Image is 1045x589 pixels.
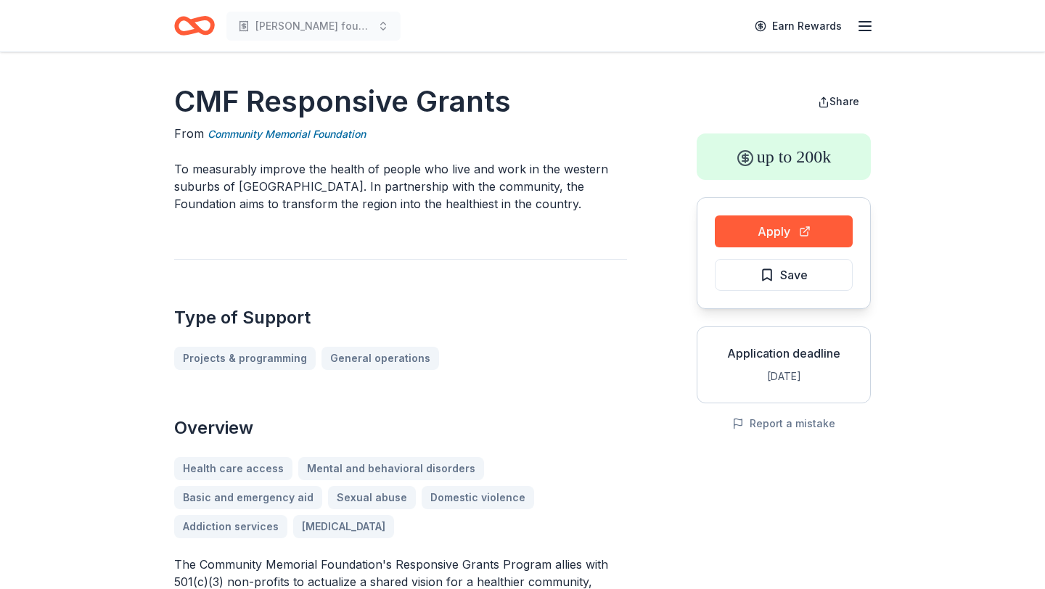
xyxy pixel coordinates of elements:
[715,215,853,247] button: Apply
[780,265,808,284] span: Save
[255,17,372,35] span: [PERSON_NAME] foundation Grant
[732,415,835,432] button: Report a mistake
[806,87,871,116] button: Share
[174,81,627,122] h1: CMF Responsive Grants
[174,160,627,213] p: To measurably improve the health of people who live and work in the western suburbs of [GEOGRAPHI...
[174,416,627,440] h2: Overview
[709,345,858,362] div: Application deadline
[715,259,853,291] button: Save
[829,95,859,107] span: Share
[208,125,366,143] a: Community Memorial Foundation
[709,368,858,385] div: [DATE]
[174,347,316,370] a: Projects & programming
[174,306,627,329] h2: Type of Support
[174,9,215,43] a: Home
[174,125,627,143] div: From
[226,12,401,41] button: [PERSON_NAME] foundation Grant
[746,13,851,39] a: Earn Rewards
[697,133,871,180] div: up to 200k
[321,347,439,370] a: General operations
